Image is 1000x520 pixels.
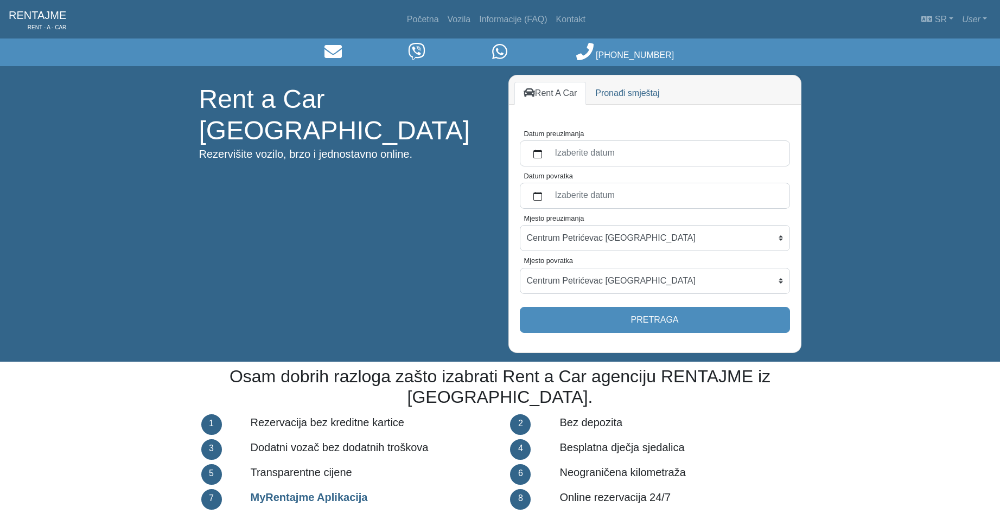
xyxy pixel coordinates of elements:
em: User [962,15,980,24]
p: Rezervišite vozilo, brzo i jednostavno online. [199,146,492,162]
button: Pretraga [520,307,790,333]
label: Mjesto preuzimanja [524,213,584,223]
div: Transparentne cijene [242,462,500,487]
div: 7 [201,489,222,510]
a: RENTAJMERENT - A - CAR [9,4,66,34]
label: Datum povratka [524,171,573,181]
svg: calendar [533,192,542,201]
div: 1 [201,414,222,435]
a: Početna [403,9,443,30]
a: User [958,9,991,30]
a: Rent A Car [514,82,587,105]
div: 4 [510,439,531,460]
a: Pronađi smještaj [586,82,668,105]
button: calendar [527,186,549,206]
a: Kontakt [552,9,590,30]
label: Izaberite datum [549,144,783,163]
label: Mjesto povratka [524,255,573,266]
div: Neograničena kilometraža [551,462,809,487]
div: Dodatni vozač bez dodatnih troškova [242,437,500,462]
label: Datum preuzimanja [524,129,584,139]
div: 8 [510,489,531,510]
h1: Rent a Car [GEOGRAPHIC_DATA] [199,84,492,146]
a: MyRentajme Aplikacija [250,491,367,503]
div: Besplatna dječja sjedalica [551,437,809,462]
div: 2 [510,414,531,435]
h2: Osam dobrih razloga zašto izabrati Rent a Car agenciju RENTAJME iz [GEOGRAPHIC_DATA]. [199,366,801,408]
span: sr [935,15,947,24]
button: calendar [527,144,549,163]
span: [PHONE_NUMBER] [596,50,674,60]
div: Bez depozita [551,412,809,437]
div: Online rezervacija 24/7 [551,487,809,512]
label: Izaberite datum [549,186,783,206]
a: sr [917,9,958,30]
div: 5 [201,464,222,485]
a: Vozila [443,9,475,30]
svg: calendar [533,150,542,158]
span: RENT - A - CAR [9,23,66,31]
div: Rezervacija bez kreditne kartice [242,412,500,437]
div: 6 [510,464,531,485]
div: 3 [201,439,222,460]
a: Informacije (FAQ) [475,9,551,30]
a: [PHONE_NUMBER] [576,50,674,60]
